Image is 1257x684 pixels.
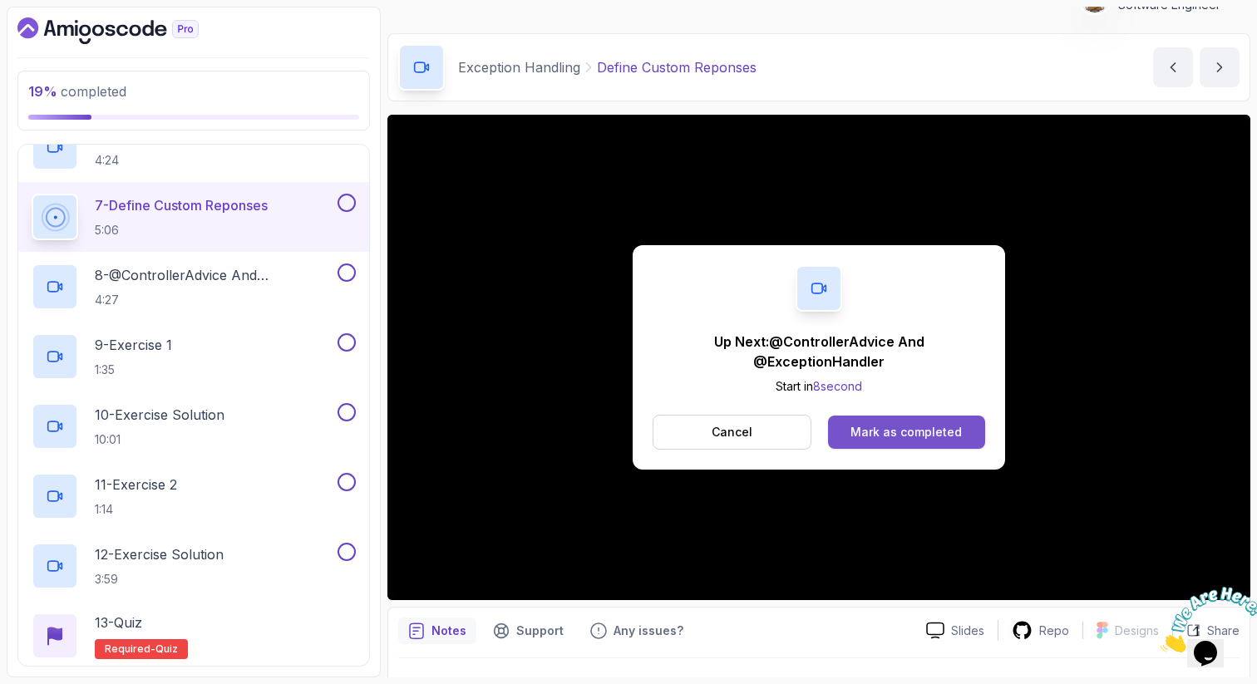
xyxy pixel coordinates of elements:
[32,263,356,310] button: 8-@ControllerAdvice And @ExceptionHandler4:27
[95,265,334,285] p: 8 - @ControllerAdvice And @ExceptionHandler
[95,613,142,632] p: 13 - Quiz
[95,292,334,308] p: 4:27
[387,115,1250,600] iframe: 8 - Define Custom Reponses
[653,332,985,372] p: Up Next: @ControllerAdvice And @ExceptionHandler
[828,416,985,449] button: Mark as completed
[95,362,172,378] p: 1:35
[951,622,984,639] p: Slides
[95,195,268,215] p: 7 - Define Custom Reponses
[483,618,574,644] button: Support button
[398,618,476,644] button: notes button
[28,83,126,100] span: completed
[32,613,356,659] button: 13-QuizRequired-quiz
[95,501,177,518] p: 1:14
[95,405,224,425] p: 10 - Exercise Solution
[95,335,172,355] p: 9 - Exercise 1
[95,571,224,588] p: 3:59
[712,424,752,440] p: Cancel
[32,543,356,589] button: 12-Exercise Solution3:59
[1200,47,1240,87] button: next content
[95,152,224,169] p: 4:24
[516,622,564,639] p: Support
[1154,580,1257,659] iframe: chat widget
[95,222,268,239] p: 5:06
[1153,47,1193,87] button: previous content
[32,124,356,170] button: 6-@ResponseStatus4:24
[913,622,998,639] a: Slides
[1039,622,1069,639] p: Repo
[7,7,13,21] span: 1
[17,17,237,44] a: Dashboard
[95,431,224,448] p: 10:01
[105,642,155,656] span: Required-
[813,379,862,393] span: 8 second
[580,618,693,644] button: Feedback button
[653,415,811,450] button: Cancel
[1115,622,1159,639] p: Designs
[95,544,224,564] p: 12 - Exercise Solution
[458,57,580,77] p: Exception Handling
[850,424,962,440] div: Mark as completed
[32,194,356,240] button: 7-Define Custom Reponses5:06
[155,642,178,656] span: quiz
[614,622,683,639] p: Any issues?
[653,378,985,395] p: Start in
[32,473,356,519] button: 11-Exercise 21:14
[28,83,57,100] span: 19 %
[32,333,356,380] button: 9-Exercise 11:35
[431,622,466,639] p: Notes
[32,403,356,450] button: 10-Exercise Solution10:01
[7,7,110,72] img: Chat attention grabber
[95,475,177,495] p: 11 - Exercise 2
[998,620,1082,641] a: Repo
[597,57,757,77] p: Define Custom Reponses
